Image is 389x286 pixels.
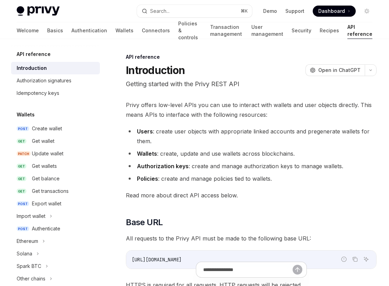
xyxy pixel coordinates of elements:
[11,74,100,87] a: Authorization signatures
[126,234,377,243] span: All requests to the Privy API must be made to the following base URL:
[32,199,61,208] div: Export wallet
[115,22,133,39] a: Wallets
[132,256,182,263] span: [URL][DOMAIN_NAME]
[32,174,60,183] div: Get balance
[17,201,29,206] span: POST
[126,161,377,171] li: : create and manage authorization keys to manage wallets.
[142,22,170,39] a: Connectors
[17,111,35,119] h5: Wallets
[137,128,153,135] strong: Users
[320,22,339,39] a: Recipes
[17,262,41,270] div: Spark BTC
[137,5,252,17] button: Search...⌘K
[313,6,356,17] a: Dashboard
[17,176,26,181] span: GET
[362,255,371,264] button: Ask AI
[17,275,45,283] div: Other chains
[32,124,62,133] div: Create wallet
[126,79,377,89] p: Getting started with the Privy REST API
[285,8,304,15] a: Support
[137,163,189,170] strong: Authorization keys
[32,224,60,233] div: Authenticate
[17,139,26,144] span: GET
[11,122,100,135] a: POSTCreate wallet
[32,162,57,170] div: Get wallets
[17,50,51,58] h5: API reference
[11,87,100,99] a: Idempotency keys
[126,174,377,183] li: : create and manage policies tied to wallets.
[126,217,163,228] span: Base URL
[126,190,377,200] span: Read more about direct API access below.
[17,226,29,231] span: POST
[318,8,345,15] span: Dashboard
[17,250,32,258] div: Solana
[347,22,372,39] a: API reference
[251,22,283,39] a: User management
[11,222,100,235] a: POSTAuthenticate
[17,6,60,16] img: light logo
[126,126,377,146] li: : create user objects with appropriate linked accounts and pregenerate wallets for them.
[17,151,31,156] span: PATCH
[241,8,248,14] span: ⌘ K
[71,22,107,39] a: Authentication
[17,212,45,220] div: Import wallet
[47,22,63,39] a: Basics
[17,64,47,72] div: Introduction
[150,7,170,15] div: Search...
[11,160,100,172] a: GETGet wallets
[17,164,26,169] span: GET
[137,150,157,157] strong: Wallets
[17,189,26,194] span: GET
[126,64,185,76] h1: Introduction
[32,187,69,195] div: Get transactions
[17,126,29,131] span: POST
[11,172,100,185] a: GETGet balance
[263,8,277,15] a: Demo
[293,265,302,275] button: Send message
[339,255,348,264] button: Report incorrect code
[17,22,39,39] a: Welcome
[318,67,361,74] span: Open in ChatGPT
[210,22,243,39] a: Transaction management
[137,175,158,182] strong: Policies
[11,197,100,210] a: POSTExport wallet
[17,89,59,97] div: Idempotency keys
[11,62,100,74] a: Introduction
[126,54,377,60] div: API reference
[11,185,100,197] a: GETGet transactions
[126,149,377,158] li: : create, update and use wallets across blockchains.
[32,149,63,158] div: Update wallet
[305,64,365,76] button: Open in ChatGPT
[292,22,311,39] a: Security
[361,6,372,17] button: Toggle dark mode
[351,255,360,264] button: Copy the contents from the code block
[11,147,100,160] a: PATCHUpdate wallet
[32,137,54,145] div: Get wallet
[11,135,100,147] a: GETGet wallet
[178,22,202,39] a: Policies & controls
[126,100,377,120] span: Privy offers low-level APIs you can use to interact with wallets and user objects directly. This ...
[17,76,71,85] div: Authorization signatures
[17,237,38,245] div: Ethereum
